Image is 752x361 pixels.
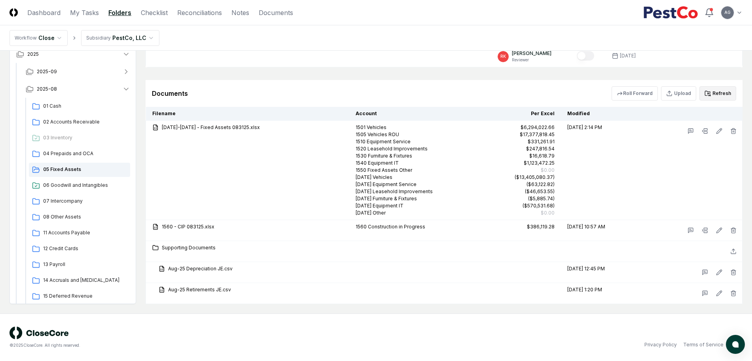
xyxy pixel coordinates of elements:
[490,107,561,121] th: Per Excel
[43,118,127,125] span: 02 Accounts Receivable
[561,262,640,283] td: [DATE] 12:45 PM
[29,115,130,129] a: 02 Accounts Receivable
[356,145,483,152] div: 1520 Leasehold Improvements
[356,152,483,160] div: 1530 Furniture & Fixtures
[699,86,736,101] button: Refresh
[152,223,343,230] a: 1560 - CIP 083125.xlsx
[356,167,483,174] div: 1550 Fixed Assets Other
[29,99,130,114] a: 01 Cash
[561,121,640,220] td: [DATE] 2:14 PM
[577,51,594,61] button: Mark complete
[27,51,39,58] span: 2025
[43,229,127,236] span: 11 Accounts Payable
[231,8,249,17] a: Notes
[356,181,483,188] div: [DATE] Equipment Service
[152,89,188,98] div: Documents
[683,341,724,348] a: Terms of Service
[525,188,555,195] div: ($46,653.55)
[528,195,555,202] div: ($5,885.74)
[146,107,349,121] th: Filename
[43,166,127,173] span: 05 Fixed Assets
[43,198,127,205] span: 07 Intercompany
[159,265,343,272] a: Aug-25 Depreciation JE.csv
[541,167,555,174] div: $0.00
[43,277,127,284] span: 14 Accruals and OCL
[541,209,555,217] div: $0.00
[9,327,69,339] img: logo
[9,30,159,46] nav: breadcrumb
[43,103,127,110] span: 01 Cash
[10,46,136,63] button: 2025
[152,124,343,131] a: [DATE]-[DATE] - Fixed Assets 083125.xlsx
[523,202,555,209] div: ($570,531.68)
[500,53,506,59] span: RK
[19,80,136,98] button: 2025-08
[612,86,658,101] button: Roll Forward
[561,220,640,241] td: [DATE] 10:57 AM
[356,202,483,209] div: [DATE] Equipment IT
[43,293,127,300] span: 15 Deferred Revenue
[521,124,555,131] div: $6,294,022.66
[29,194,130,209] a: 07 Intercompany
[29,210,130,224] a: 08 Other Assets
[37,85,57,93] span: 2025-08
[620,52,636,59] div: [DATE]
[515,174,555,181] div: ($13,405,080.37)
[43,134,127,141] span: 03 Inventory
[43,213,127,220] span: 08 Other Assets
[43,182,127,189] span: 06 Goodwill and Intangibles
[29,242,130,256] a: 12 Credit Cards
[9,8,18,17] img: Logo
[152,244,343,251] a: Supporting Documents
[29,131,130,145] a: 03 Inventory
[524,160,555,167] div: $1,123,472.25
[356,124,483,131] div: 1501 Vehicles
[108,8,131,17] a: Folders
[527,223,555,230] div: $386,119.28
[356,195,483,202] div: [DATE] Furniture & Fixtures
[141,8,168,17] a: Checklist
[43,150,127,157] span: 04 Prepaids and OCA
[520,131,555,138] div: $17,377,818.45
[561,283,640,304] td: [DATE] 1:20 PM
[29,147,130,161] a: 04 Prepaids and OCA
[27,8,61,17] a: Dashboard
[644,341,677,348] a: Privacy Policy
[356,131,483,138] div: 1505 Vehicles ROU
[159,286,343,293] a: Aug-25 Retirements JE.csv
[356,209,483,217] div: [DATE] Other
[349,107,490,121] th: Account
[70,8,99,17] a: My Tasks
[9,342,376,348] div: © 2025 CloseCore. All rights reserved.
[15,34,37,42] div: Workflow
[643,6,698,19] img: PestCo logo
[661,86,696,101] button: Upload
[512,50,551,57] p: [PERSON_NAME]
[29,258,130,272] a: 13 Payroll
[29,274,130,288] a: 14 Accruals and [MEDICAL_DATA]
[43,261,127,268] span: 13 Payroll
[356,138,483,145] div: 1510 Equipment Service
[29,289,130,304] a: 15 Deferred Revenue
[19,63,136,80] button: 2025-09
[561,107,640,121] th: Modified
[29,179,130,193] a: 06 Goodwill and Intangibles
[528,138,555,145] div: $331,261.91
[356,174,483,181] div: [DATE] Vehicles
[526,145,555,152] div: $247,816.54
[43,245,127,252] span: 12 Credit Cards
[259,8,293,17] a: Documents
[527,181,555,188] div: ($63,122.82)
[720,6,735,20] button: AG
[29,226,130,240] a: 11 Accounts Payable
[512,57,551,63] p: Reviewer
[529,152,555,160] div: $16,618.79
[356,223,483,230] div: 1560 Construction in Progress
[29,163,130,177] a: 05 Fixed Assets
[726,335,745,354] button: atlas-launcher
[356,188,483,195] div: [DATE] Leasehold Improvements
[86,34,111,42] div: Subsidiary
[177,8,222,17] a: Reconciliations
[356,160,483,167] div: 1540 Equipment IT
[37,68,57,75] span: 2025-09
